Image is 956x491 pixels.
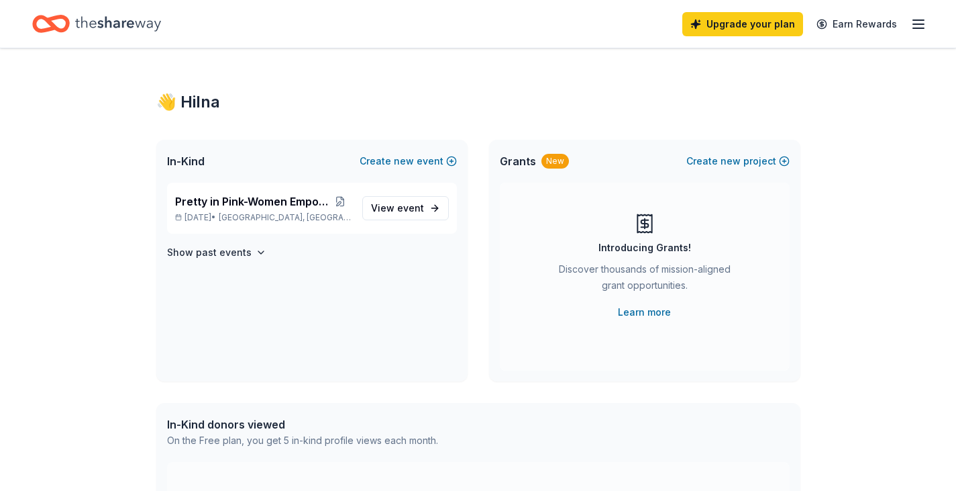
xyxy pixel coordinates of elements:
span: In-Kind [167,153,205,169]
span: View [371,200,424,216]
div: On the Free plan, you get 5 in-kind profile views each month. [167,433,438,449]
button: Createnewevent [360,153,457,169]
a: Home [32,8,161,40]
a: Earn Rewards [808,12,905,36]
div: Discover thousands of mission-aligned grant opportunities. [553,261,736,299]
span: Grants [500,153,536,169]
a: Learn more [618,304,671,320]
div: New [541,154,569,169]
span: event [397,202,424,214]
span: new [394,153,414,169]
div: 👋 Hi Ina [156,91,800,113]
div: In-Kind donors viewed [167,416,438,433]
p: [DATE] • [175,212,352,223]
a: View event [362,196,449,220]
button: Createnewproject [686,153,790,169]
span: new [721,153,741,169]
button: Show past events [167,244,266,261]
span: Pretty in Pink-Women Empowerment [175,193,330,210]
h4: Show past events [167,244,252,261]
a: Upgrade your plan [682,12,803,36]
span: [GEOGRAPHIC_DATA], [GEOGRAPHIC_DATA] [219,212,351,223]
div: Introducing Grants! [598,240,691,256]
